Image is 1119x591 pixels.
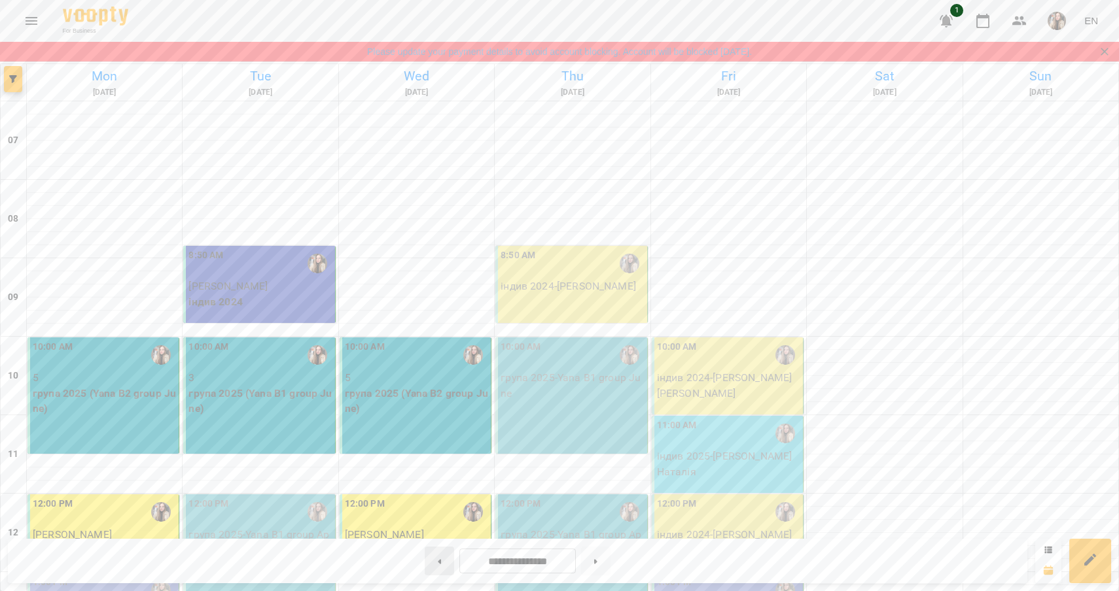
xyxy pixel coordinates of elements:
p: група 2025 (Yana B1 group June) [188,386,332,416]
p: 3 [188,370,332,386]
button: Menu [16,5,47,37]
p: індив 2024 - [PERSON_NAME] [501,279,644,294]
h6: [DATE] [653,86,804,99]
span: EN [1084,14,1098,27]
img: Yana [151,345,171,365]
img: Yana [775,345,795,365]
p: група 2025 (Yana B2 group June) [345,386,488,416]
p: група 2025 (Yana B2 group June) [33,386,176,416]
label: 8:50 AM [188,248,223,263]
img: Yana [620,502,639,522]
h6: [DATE] [809,86,960,99]
p: група 2025 - Yana B1 group June [501,370,644,401]
a: Please update your payment details to avoid account blocking. Account will be blocked [DATE]. [367,45,752,58]
h6: [DATE] [29,86,180,99]
h6: Tue [185,66,336,86]
h6: Sat [809,66,960,86]
h6: [DATE] [965,86,1116,99]
label: 12:00 PM [33,497,73,511]
img: Voopty Logo [63,7,128,25]
h6: 09 [8,290,18,305]
span: [PERSON_NAME] [188,280,268,292]
label: 12:00 PM [657,497,697,511]
h6: Wed [341,66,492,86]
img: Yana [463,345,483,365]
img: Yana [620,345,639,365]
h6: 07 [8,133,18,148]
label: 10:00 AM [501,340,541,354]
label: 10:00 AM [345,340,385,354]
button: EN [1079,8,1103,33]
p: індив 2024 [188,294,332,310]
img: Yana [463,502,483,522]
p: 5 [345,370,488,386]
span: For Business [63,27,128,35]
h6: 12 [8,526,18,540]
img: Yana [308,254,327,273]
p: індив 2024 - [PERSON_NAME] [657,527,800,543]
img: Yana [775,502,795,522]
h6: [DATE] [341,86,492,99]
label: 8:50 AM [501,248,535,263]
label: 10:00 AM [188,340,228,354]
img: Yana [775,424,795,443]
p: індив 2025 - [PERSON_NAME] Наталія [657,448,800,479]
span: [PERSON_NAME] [33,528,112,541]
img: Yana [308,345,327,365]
span: 1 [950,4,963,17]
p: 5 [33,370,176,386]
h6: 10 [8,369,18,383]
label: 10:00 AM [657,340,697,354]
label: 12:00 PM [501,497,541,511]
h6: [DATE] [497,86,648,99]
p: група 2025 - Yana B1 group Apr [501,527,644,558]
h6: Sun [965,66,1116,86]
img: ff8a976e702017e256ed5c6ae80139e5.jpg [1048,12,1066,30]
h6: Mon [29,66,180,86]
p: група 2025 - Yana B1 group Apr [188,527,332,558]
h6: Thu [497,66,648,86]
label: 12:00 PM [188,497,228,511]
h6: [DATE] [185,86,336,99]
img: Yana [620,254,639,273]
label: 12:00 PM [345,497,385,511]
label: 11:00 AM [657,418,697,433]
img: Yana [151,502,171,522]
h6: Fri [653,66,804,86]
h6: 08 [8,212,18,226]
p: індив 2024 - [PERSON_NAME] [PERSON_NAME] [657,370,800,401]
button: Закрити сповіщення [1095,42,1114,61]
h6: 11 [8,447,18,462]
label: 10:00 AM [33,340,73,354]
span: [PERSON_NAME] [345,528,424,541]
img: Yana [308,502,327,522]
